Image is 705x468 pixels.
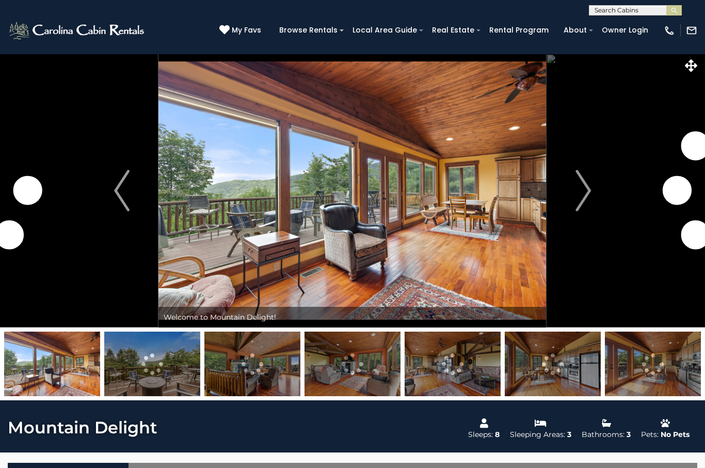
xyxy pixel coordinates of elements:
a: My Favs [219,25,264,36]
div: Welcome to Mountain Delight! [158,307,546,327]
img: 163275487 [505,332,601,396]
img: 163275482 [4,332,100,396]
button: Next [547,54,620,327]
a: About [558,22,592,38]
img: 163275483 [104,332,200,396]
a: Browse Rentals [274,22,343,38]
img: mail-regular-white.png [686,25,697,36]
img: 163275486 [405,332,501,396]
img: 163275485 [305,332,400,396]
a: Rental Program [484,22,554,38]
img: arrow [575,170,591,211]
img: White-1-2.png [8,20,147,41]
span: My Favs [232,25,261,36]
button: Previous [85,54,158,327]
img: phone-regular-white.png [664,25,675,36]
a: Local Area Guide [347,22,422,38]
a: Real Estate [427,22,479,38]
img: 163275484 [204,332,300,396]
a: Owner Login [597,22,653,38]
img: arrow [114,170,130,211]
img: 163275488 [605,332,701,396]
